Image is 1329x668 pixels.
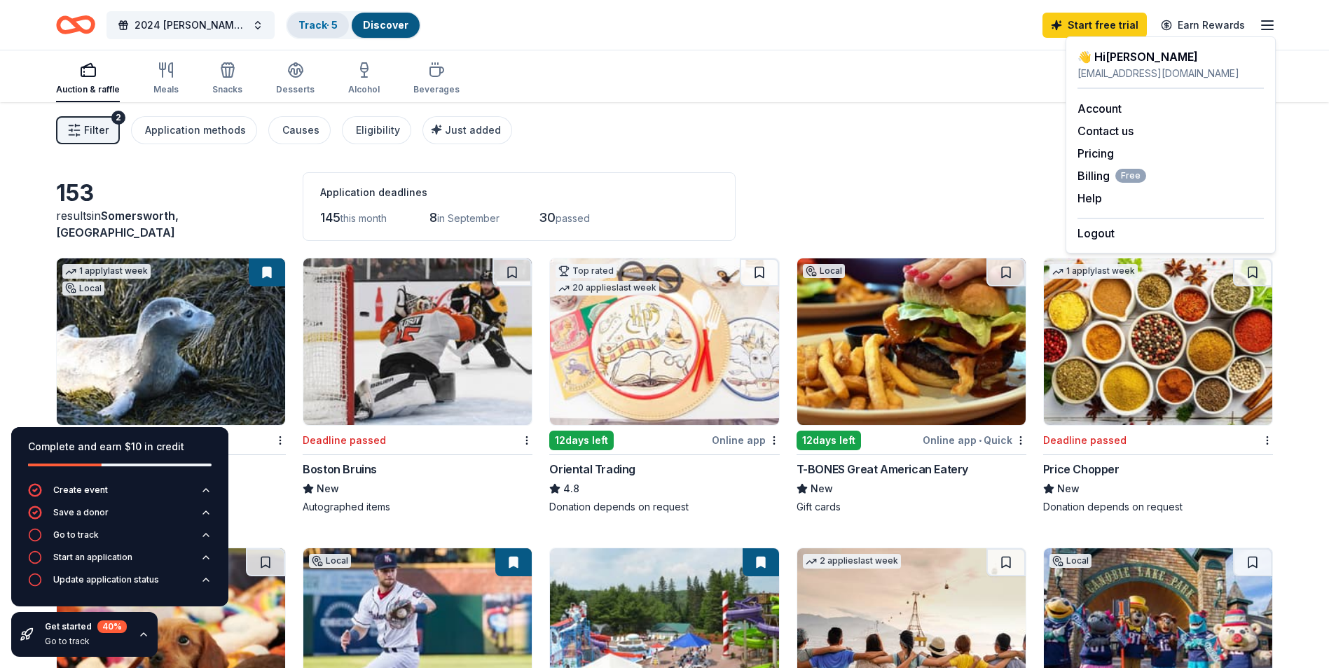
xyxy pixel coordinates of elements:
[549,431,614,450] div: 12 days left
[57,258,285,425] img: Image for Seacoast Science Center
[1077,65,1264,82] div: [EMAIL_ADDRESS][DOMAIN_NAME]
[131,116,257,144] button: Application methods
[53,552,132,563] div: Start an application
[1042,13,1147,38] a: Start free trial
[556,264,617,278] div: Top rated
[1152,13,1253,38] a: Earn Rewards
[1049,554,1092,568] div: Local
[549,258,779,514] a: Image for Oriental TradingTop rated20 applieslast week12days leftOnline appOriental Trading4.8Don...
[28,573,212,595] button: Update application status
[145,122,246,139] div: Application methods
[56,207,286,241] div: results
[363,19,408,31] a: Discover
[212,56,242,102] button: Snacks
[539,210,556,225] span: 30
[56,56,120,102] button: Auction & raffle
[84,122,109,139] span: Filter
[320,184,718,201] div: Application deadlines
[340,212,387,224] span: this month
[797,431,861,450] div: 12 days left
[413,84,460,95] div: Beverages
[803,264,845,278] div: Local
[797,461,968,478] div: T-BONES Great American Eatery
[1077,167,1146,184] button: BillingFree
[1077,146,1114,160] a: Pricing
[549,461,635,478] div: Oriental Trading
[28,483,212,506] button: Create event
[317,480,339,497] span: New
[53,507,109,518] div: Save a donor
[1077,48,1264,65] div: 👋 Hi [PERSON_NAME]
[56,84,120,95] div: Auction & raffle
[28,550,212,573] button: Start an application
[53,529,99,541] div: Go to track
[276,56,315,102] button: Desserts
[550,258,778,425] img: Image for Oriental Trading
[53,485,108,496] div: Create event
[298,19,338,31] a: Track· 5
[413,56,460,102] button: Beverages
[797,258,1026,514] a: Image for T-BONES Great American EateryLocal12days leftOnline app•QuickT-BONES Great American Eat...
[303,258,532,514] a: Image for Boston BruinsDeadline passedBoston BruinsNewAutographed items
[56,8,95,41] a: Home
[437,212,500,224] span: in September
[556,212,590,224] span: passed
[712,431,780,449] div: Online app
[1077,102,1122,116] a: Account
[445,124,501,136] span: Just added
[303,258,532,425] img: Image for Boston Bruins
[28,506,212,528] button: Save a donor
[320,210,340,225] span: 145
[1049,264,1138,279] div: 1 apply last week
[56,209,179,239] span: Somersworth, [GEOGRAPHIC_DATA]
[1115,169,1146,183] span: Free
[303,461,377,478] div: Boston Bruins
[348,56,380,102] button: Alcohol
[1077,190,1102,207] button: Help
[1043,461,1120,478] div: Price Chopper
[979,435,982,446] span: •
[106,11,275,39] button: 2024 [PERSON_NAME]'s 5K website Home page photo
[62,281,104,295] div: Local
[422,116,512,144] button: Just added
[56,258,286,514] a: Image for Seacoast Science Center1 applylast weekLocalDeadline passed[GEOGRAPHIC_DATA]New4 guest ...
[811,480,833,497] span: New
[56,209,179,239] span: in
[1043,258,1273,514] a: Image for Price Chopper1 applylast weekDeadline passedPrice ChopperNewDonation depends on request
[1057,480,1080,497] span: New
[153,84,179,95] div: Meals
[153,56,179,102] button: Meals
[563,480,579,497] span: 4.8
[56,179,286,207] div: 153
[28,438,212,455] div: Complete and earn $10 in credit
[797,500,1026,514] div: Gift cards
[28,528,212,550] button: Go to track
[549,500,779,514] div: Donation depends on request
[797,258,1026,425] img: Image for T-BONES Great American Eatery
[923,431,1026,449] div: Online app Quick
[56,116,120,144] button: Filter2
[556,281,659,295] div: 20 applies last week
[97,620,127,633] div: 40 %
[429,210,437,225] span: 8
[282,122,319,139] div: Causes
[135,17,247,34] span: 2024 [PERSON_NAME]'s 5K website Home page photo
[309,554,351,568] div: Local
[342,116,411,144] button: Eligibility
[212,84,242,95] div: Snacks
[111,111,125,125] div: 2
[356,122,400,139] div: Eligibility
[45,636,127,647] div: Go to track
[1043,432,1127,449] div: Deadline passed
[276,84,315,95] div: Desserts
[53,574,159,585] div: Update application status
[1043,500,1273,514] div: Donation depends on request
[268,116,331,144] button: Causes
[1077,123,1134,139] button: Contact us
[303,500,532,514] div: Autographed items
[62,264,151,279] div: 1 apply last week
[1044,258,1272,425] img: Image for Price Chopper
[803,554,901,569] div: 2 applies last week
[348,84,380,95] div: Alcohol
[286,11,421,39] button: Track· 5Discover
